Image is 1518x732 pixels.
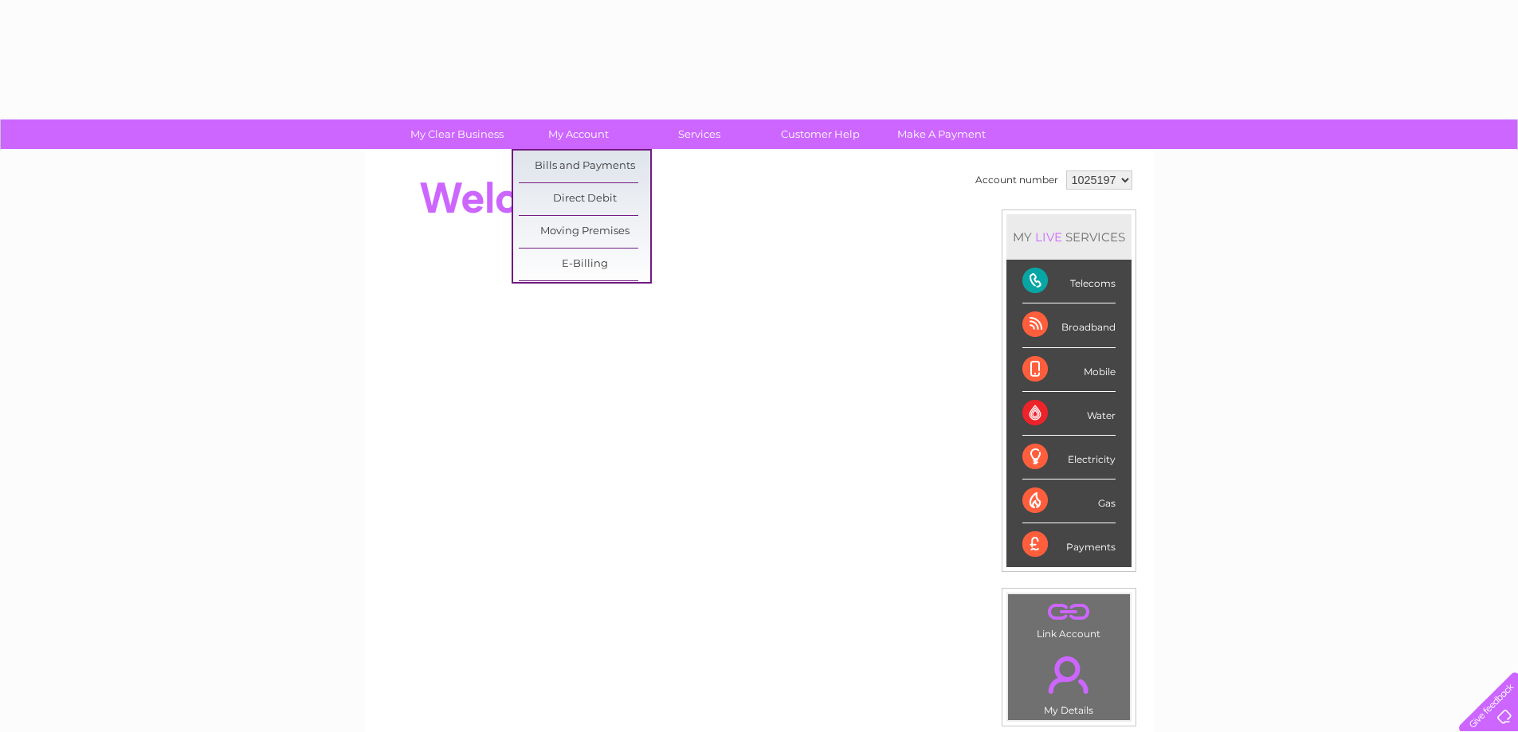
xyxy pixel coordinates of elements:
[633,119,765,149] a: Services
[1022,348,1116,392] div: Mobile
[1022,392,1116,436] div: Water
[1022,436,1116,480] div: Electricity
[512,119,644,149] a: My Account
[971,166,1062,194] td: Account number
[1032,229,1065,245] div: LIVE
[1022,480,1116,523] div: Gas
[519,183,650,215] a: Direct Debit
[519,151,650,182] a: Bills and Payments
[391,119,523,149] a: My Clear Business
[1007,643,1131,721] td: My Details
[1012,647,1126,703] a: .
[1022,523,1116,566] div: Payments
[755,119,886,149] a: Customer Help
[1007,593,1131,644] td: Link Account
[1022,303,1116,347] div: Broadband
[519,249,650,280] a: E-Billing
[1006,214,1132,260] div: MY SERVICES
[519,216,650,248] a: Moving Premises
[1012,598,1126,626] a: .
[876,119,1007,149] a: Make A Payment
[1022,260,1116,303] div: Telecoms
